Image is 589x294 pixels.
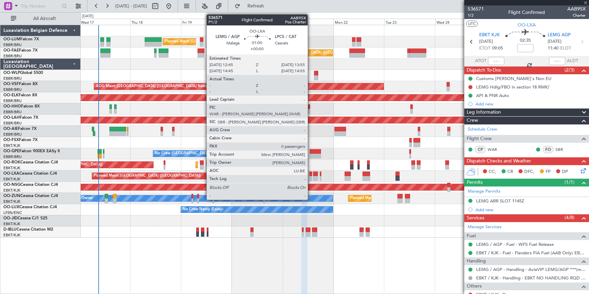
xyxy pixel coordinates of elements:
[3,228,53,232] a: D-IBLUCessna Citation M2
[3,110,22,115] a: EBBR/BRU
[3,138,38,142] a: OO-FSXFalcon 7X
[489,169,496,175] span: CC,
[3,149,60,153] a: OO-GPEFalcon 900EX EASy II
[3,93,37,97] a: OO-ELKFalcon 8X
[3,42,22,47] a: EBBR/BRU
[183,204,223,215] div: No Crew Nancy (Essey)
[476,267,586,272] a: LEMG / AGP - Handling - AviaVIP LEMG/AGP ***(my handling)***
[181,19,232,25] div: Fri 19
[548,38,562,45] span: [DATE]
[468,13,484,18] span: 1/2
[475,207,586,213] div: Add new
[565,214,574,221] span: (4/8)
[3,160,58,164] a: OO-ROKCessna Citation CJ4
[3,98,22,103] a: EBBR/BRU
[468,188,501,195] a: Manage Permits
[3,37,20,41] span: OO-LUM
[165,37,287,47] div: Planned Maint [GEOGRAPHIC_DATA] ([GEOGRAPHIC_DATA] National)
[3,76,22,81] a: EBBR/BRU
[508,9,545,16] div: Flight Confirmed
[3,71,43,75] a: OO-WLPGlobal 5500
[3,228,17,232] span: D-IBLU
[3,87,22,92] a: EBBR/BRU
[467,109,501,116] span: Leg Information
[231,1,272,12] button: Refresh
[476,76,551,81] div: Customs [PERSON_NAME]'s Non EU
[467,214,484,222] span: Services
[3,116,38,120] a: OO-LAHFalcon 7X
[3,116,20,120] span: OO-LAH
[3,183,58,187] a: OO-NSGCessna Citation CJ4
[476,241,554,247] a: LEMG / AGP - Fuel - WFS Fuel Release
[3,160,20,164] span: OO-ROK
[524,169,534,175] span: DFC,
[467,66,501,74] span: Dispatch To-Dos
[479,38,493,45] span: [DATE]
[3,82,38,86] a: OO-VSFFalcon 8X
[555,146,571,153] a: SBR
[3,233,20,238] a: EBKT/KJK
[467,135,492,143] span: Flight Crew
[3,104,21,109] span: OO-HHO
[242,4,270,8] span: Refresh
[3,93,19,97] span: OO-ELK
[155,149,268,159] div: No Crew [GEOGRAPHIC_DATA] ([GEOGRAPHIC_DATA] National)
[3,199,20,204] a: EBKT/KJK
[567,13,586,18] span: Charter
[3,143,20,148] a: EBKT/KJK
[475,58,486,64] span: ATOT
[3,82,19,86] span: OO-VSF
[488,146,503,153] a: WAR
[96,81,214,92] div: AOG Maint [GEOGRAPHIC_DATA] ([GEOGRAPHIC_DATA] National)
[479,45,490,52] span: ETOT
[7,13,74,24] button: All Aircraft
[3,127,18,131] span: OO-AIE
[130,19,181,25] div: Thu 18
[467,257,486,265] span: Handling
[468,224,502,231] a: Manage Services
[467,157,531,165] span: Dispatch Checks and Weather
[94,171,201,181] div: Planned Maint [GEOGRAPHIC_DATA] ([GEOGRAPHIC_DATA])
[283,19,333,25] div: Sun 21
[232,19,283,25] div: Sat 20
[82,14,94,19] div: [DATE]
[81,193,93,203] div: Owner
[466,21,478,27] button: UTC
[3,172,57,176] a: OO-LXACessna Citation CJ4
[3,172,19,176] span: OO-LXA
[115,3,147,9] span: [DATE] - [DATE]
[21,1,60,11] input: Trip Number
[3,205,19,209] span: OO-LUX
[467,117,478,124] span: Crew
[543,146,554,153] div: FO
[3,132,22,137] a: EBBR/BRU
[567,58,578,64] span: ALDT
[3,149,19,153] span: OO-GPE
[3,216,18,220] span: OO-JID
[467,179,483,187] span: Permits
[80,19,130,25] div: Wed 17
[560,45,571,52] span: ELDT
[350,193,429,203] div: Planned Maint Kortrijk-[GEOGRAPHIC_DATA]
[565,66,574,74] span: (2/3)
[548,32,571,39] span: LEMG AGP
[567,5,586,13] span: AAB95X
[3,221,20,227] a: EBKT/KJK
[3,138,19,142] span: OO-FSX
[476,198,524,204] div: LEMG ARR SLOT 1145Z
[18,16,72,21] span: All Aircraft
[517,21,536,28] span: OO-LXA
[3,188,20,193] a: EBKT/KJK
[3,71,20,75] span: OO-WLP
[476,275,586,281] a: EBKT / KJK - Handling - EBKT NO HANDLING RQD FOR CJ
[3,205,57,209] a: OO-LUXCessna Citation CJ4
[546,169,551,175] span: FP
[3,194,20,198] span: OO-ZUN
[3,177,20,182] a: EBKT/KJK
[562,169,568,175] span: DP
[467,232,476,240] span: Fuel
[3,165,20,171] a: EBKT/KJK
[565,179,574,186] span: (1/1)
[3,154,22,159] a: EBBR/BRU
[3,194,58,198] a: OO-ZUNCessna Citation CJ4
